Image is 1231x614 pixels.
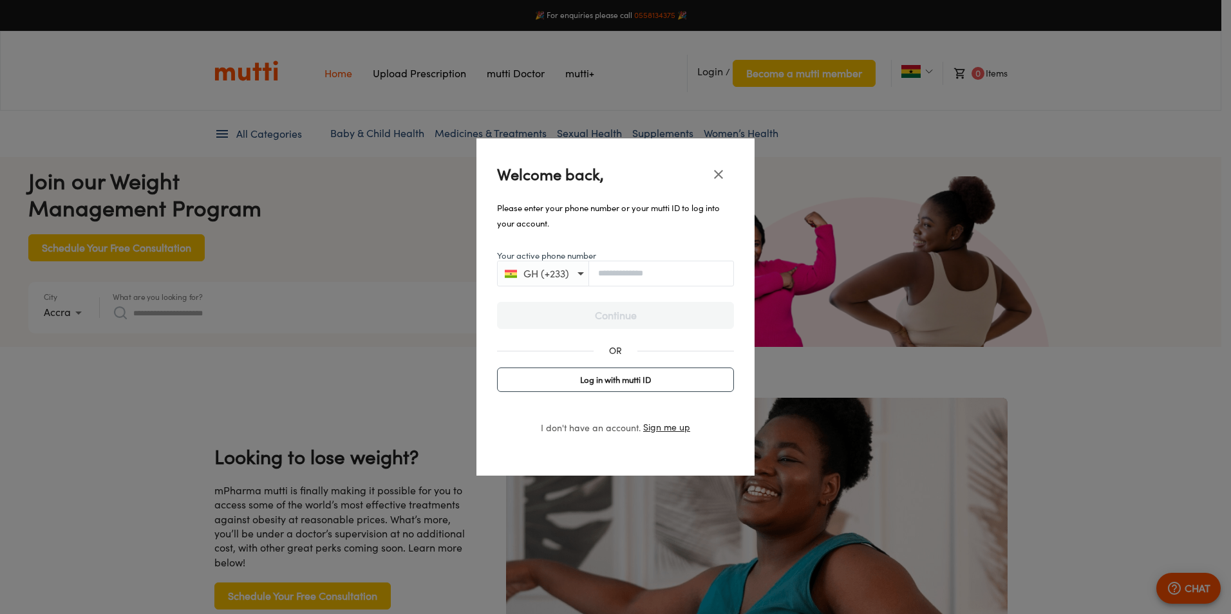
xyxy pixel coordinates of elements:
[503,372,728,387] span: Log in with mutti ID
[601,337,630,365] div: OR
[497,420,734,436] div: I don't have an account.
[497,367,734,392] button: Log in with mutti ID
[497,200,734,231] p: Please enter your phone number or your mutti ID to log into your account.
[643,420,690,436] button: Sign me up
[703,159,734,190] button: close
[497,163,703,186] p: Welcome back,
[497,249,596,262] label: Your active phone number
[500,265,584,283] button: GH (+233)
